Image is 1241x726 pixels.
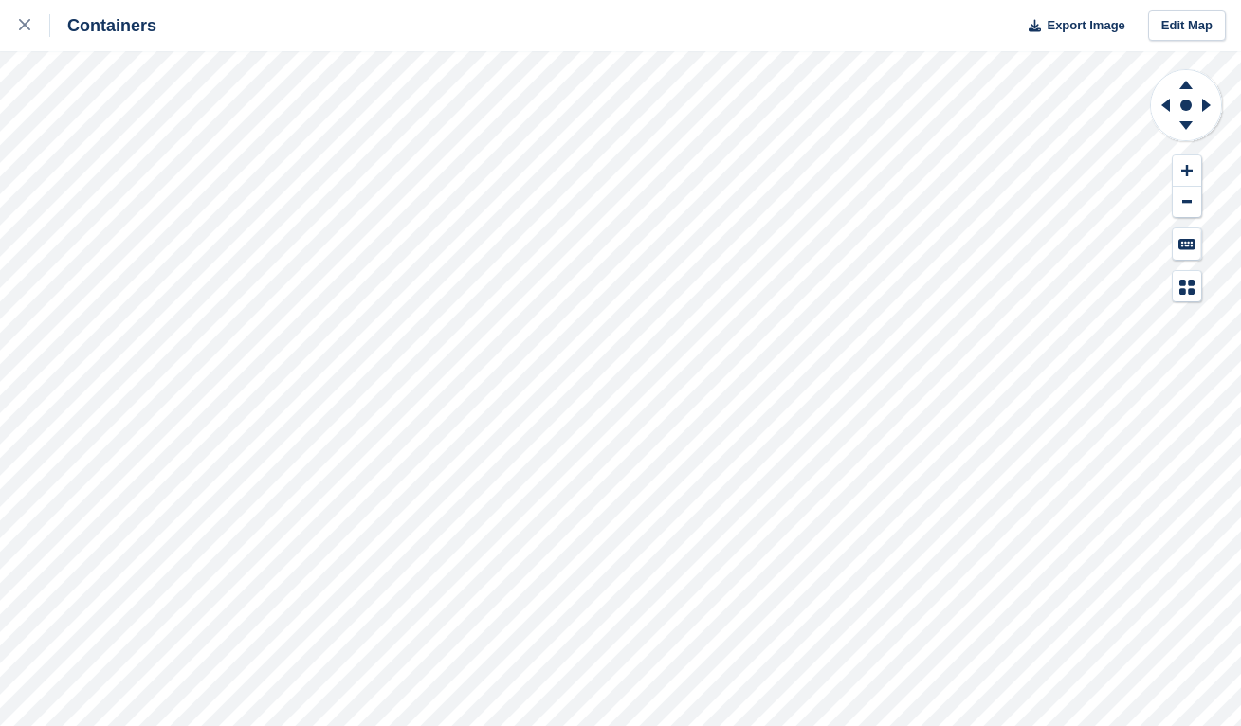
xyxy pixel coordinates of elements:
[1173,187,1201,218] button: Zoom Out
[1017,10,1125,42] button: Export Image
[1173,228,1201,260] button: Keyboard Shortcuts
[1047,16,1124,35] span: Export Image
[1173,155,1201,187] button: Zoom In
[1173,271,1201,302] button: Map Legend
[1148,10,1226,42] a: Edit Map
[50,14,156,37] div: Containers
